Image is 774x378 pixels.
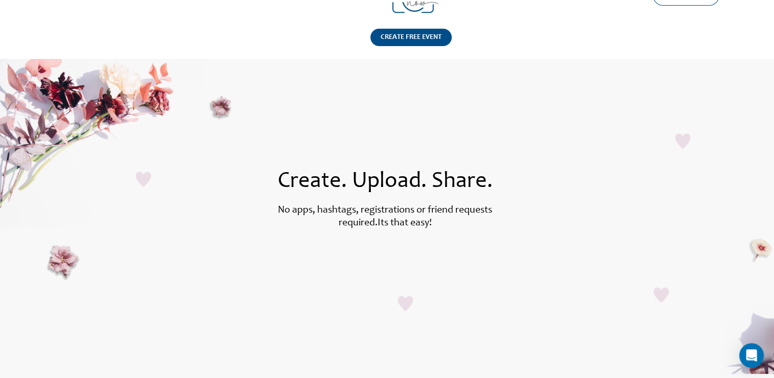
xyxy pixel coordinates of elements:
[278,171,493,193] span: Create. Upload. Share.
[378,218,432,228] label: Its that easy!
[278,205,492,228] label: No apps, hashtags, registrations or friend requests required.
[370,29,452,46] div: CREATE FREE EVENT
[739,343,764,368] div: Open Intercom Messenger
[370,29,452,59] a: CREATE FREE EVENT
